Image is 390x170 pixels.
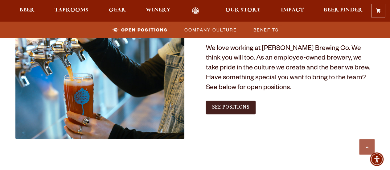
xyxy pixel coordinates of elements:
[324,8,363,13] span: Beer Finder
[55,8,88,13] span: Taprooms
[121,25,168,34] span: Open Positions
[15,26,184,139] img: Jobs_1
[109,8,126,13] span: Gear
[281,8,304,13] span: Impact
[250,25,282,34] a: Benefits
[15,7,39,15] a: Beer
[51,7,92,15] a: Taprooms
[320,7,367,15] a: Beer Finder
[206,44,375,94] p: We love working at [PERSON_NAME] Brewing Co. We think you will too. As an employee-owned brewery,...
[105,7,130,15] a: Gear
[142,7,174,15] a: Winery
[184,7,207,15] a: Odell Home
[221,7,265,15] a: Our Story
[146,8,170,13] span: Winery
[253,25,279,34] span: Benefits
[212,104,249,110] span: See Positions
[277,7,308,15] a: Impact
[184,25,237,34] span: Company Culture
[181,25,240,34] a: Company Culture
[19,8,35,13] span: Beer
[109,25,171,34] a: Open Positions
[206,101,255,114] a: See Positions
[225,8,261,13] span: Our Story
[359,139,375,155] a: Scroll to top
[370,152,384,166] div: Accessibility Menu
